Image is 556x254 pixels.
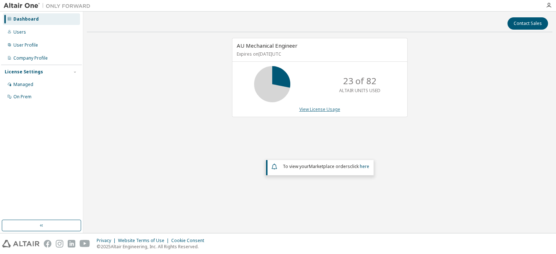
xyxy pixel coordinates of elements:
div: License Settings [5,69,43,75]
div: User Profile [13,42,38,48]
p: Expires on [DATE] UTC [237,51,401,57]
p: © 2025 Altair Engineering, Inc. All Rights Reserved. [97,244,208,250]
img: facebook.svg [44,240,51,247]
img: Altair One [4,2,94,9]
img: youtube.svg [80,240,90,247]
p: 23 of 82 [343,75,376,87]
div: Managed [13,82,33,87]
img: altair_logo.svg [2,240,39,247]
div: Cookie Consent [171,238,208,244]
span: AU Mechanical Engineer [237,42,298,49]
img: instagram.svg [56,240,63,247]
div: Company Profile [13,55,48,61]
a: here [360,163,369,169]
button: Contact Sales [507,17,548,30]
div: Website Terms of Use [118,238,171,244]
a: View License Usage [299,106,340,112]
img: linkedin.svg [68,240,75,247]
div: Dashboard [13,16,39,22]
span: To view your click [283,163,369,169]
div: On Prem [13,94,31,100]
p: ALTAIR UNITS USED [339,87,380,94]
em: Marketplace orders [309,163,350,169]
div: Users [13,29,26,35]
div: Privacy [97,238,118,244]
